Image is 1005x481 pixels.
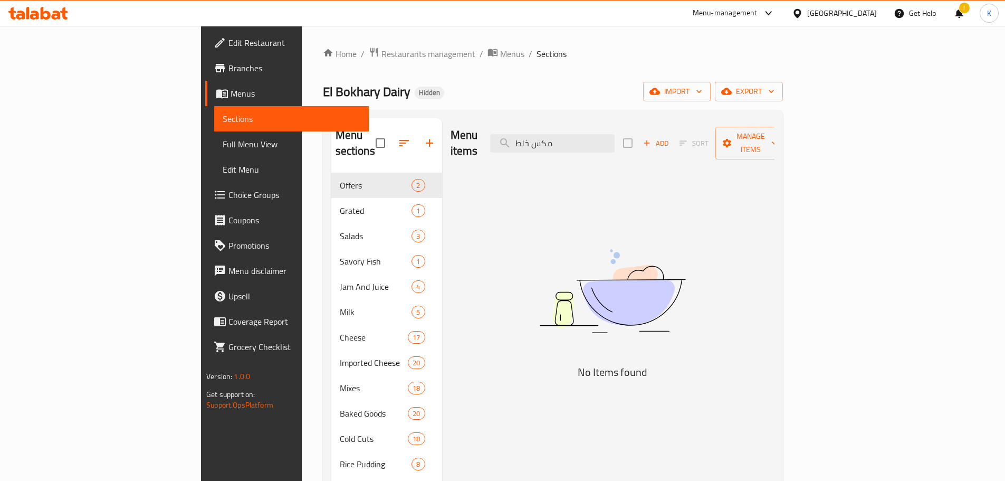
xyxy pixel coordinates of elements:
a: Coupons [205,208,369,233]
span: Baked Goods [340,407,408,420]
a: Choice Groups [205,182,369,208]
h2: Menu items [451,127,478,159]
span: Salads [340,230,412,242]
div: Cold Cuts18 [331,426,442,451]
a: Upsell [205,284,369,309]
li: / [480,48,483,60]
a: Edit Restaurant [205,30,369,55]
nav: breadcrumb [323,47,783,61]
span: Full Menu View [223,138,360,150]
span: 3 [412,231,424,241]
div: items [408,407,425,420]
div: Salads3 [331,223,442,249]
span: Grated [340,204,412,217]
div: Grated1 [331,198,442,223]
div: Jam And Juice4 [331,274,442,299]
span: Branches [228,62,360,74]
div: items [408,432,425,445]
div: Rice Pudding8 [331,451,442,477]
div: items [411,458,425,470]
span: 4 [412,282,424,292]
input: search [490,134,615,153]
span: Sections [537,48,567,60]
span: 1 [412,206,424,216]
span: Menus [500,48,524,60]
span: export [723,85,774,98]
span: Get support on: [206,388,255,401]
span: Edit Menu [223,163,360,176]
span: 20 [408,358,424,368]
a: Full Menu View [214,131,369,157]
div: Mixes18 [331,375,442,401]
div: items [411,280,425,293]
span: Sections [223,112,360,125]
div: Savory Fish1 [331,249,442,274]
a: Restaurants management [369,47,475,61]
a: Grocery Checklist [205,334,369,360]
h5: No Items found [481,364,744,381]
div: Hidden [415,87,444,99]
button: Add section [417,130,442,156]
span: Version: [206,370,232,383]
span: Add [642,137,670,149]
span: Manage items [724,130,778,156]
div: items [411,204,425,217]
div: [GEOGRAPHIC_DATA] [807,7,877,19]
span: Coupons [228,214,360,227]
div: Menu-management [693,7,758,20]
img: dish.svg [481,221,744,361]
div: items [411,230,425,242]
span: Offers [340,179,412,192]
div: items [411,306,425,318]
span: Hidden [415,88,444,97]
span: Mixes [340,382,408,394]
div: Offers2 [331,173,442,198]
span: Savory Fish [340,255,412,268]
a: Menu disclaimer [205,258,369,284]
div: Jam And Juice [340,280,412,293]
span: 18 [408,383,424,393]
span: 20 [408,409,424,419]
span: Menu disclaimer [228,265,360,277]
span: Choice Groups [228,188,360,201]
span: Rice Pudding [340,458,412,470]
span: Menus [231,87,360,100]
span: Select section first [673,135,715,152]
div: Imported Cheese20 [331,350,442,375]
span: 5 [412,307,424,317]
div: items [408,356,425,369]
a: Branches [205,55,369,81]
span: Sort sections [391,130,417,156]
span: K [987,7,991,19]
span: Coverage Report [228,315,360,328]
button: Add [639,135,673,152]
div: Cheese17 [331,325,442,350]
span: Restaurants management [381,48,475,60]
div: Imported Cheese [340,356,408,369]
span: Cold Cuts [340,432,408,445]
span: Grocery Checklist [228,341,360,353]
div: items [411,255,425,268]
span: Add item [639,135,673,152]
div: Milk [340,306,412,318]
span: 1 [412,257,424,267]
button: Manage items [715,127,786,159]
a: Menus [487,47,524,61]
span: 1.0.0 [234,370,250,383]
li: / [529,48,532,60]
span: 18 [408,434,424,444]
span: import [652,85,702,98]
span: 8 [412,459,424,469]
span: Cheese [340,331,408,344]
div: items [408,382,425,394]
a: Support.OpsPlatform [206,398,273,412]
div: items [408,331,425,344]
a: Sections [214,106,369,131]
